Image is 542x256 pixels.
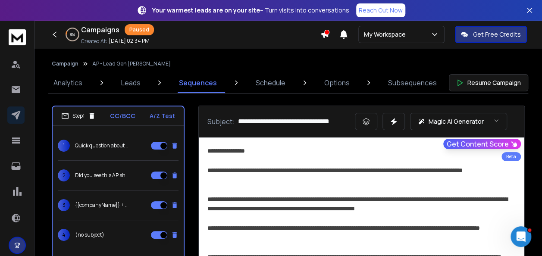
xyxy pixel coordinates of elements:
[109,37,150,44] p: [DATE] 02:34 PM
[48,72,88,93] a: Analytics
[364,30,409,39] p: My Workspace
[58,229,70,241] span: 4
[410,113,507,130] button: Magic AI Generator
[92,60,171,67] p: AP - Lead Gen [PERSON_NAME]
[61,112,96,120] div: Step 1
[53,78,82,88] p: Analytics
[256,78,285,88] p: Schedule
[150,112,175,120] p: A/Z Test
[324,78,349,88] p: Options
[319,72,354,93] a: Options
[52,60,78,67] button: Campaign
[81,25,119,35] h1: Campaigns
[75,172,130,179] p: Did you see this AP short-cut?
[429,117,484,126] p: Magic AI Generator
[9,29,26,45] img: logo
[174,72,222,93] a: Sequences
[207,116,235,127] p: Subject:
[121,78,141,88] p: Leads
[58,169,70,181] span: 2
[75,142,130,149] p: Quick question about AP bottlenecks
[58,199,70,211] span: 3
[125,24,154,35] div: Paused
[443,139,521,149] button: Get Content Score
[70,32,75,37] p: 8 %
[251,72,291,93] a: Schedule
[152,6,349,15] p: – Turn visits into conversations
[356,3,405,17] a: Reach Out Now
[449,74,528,91] button: Resume Campaign
[75,202,130,209] p: {{companyName}} + automation
[501,152,521,161] div: Beta
[455,26,527,43] button: Get Free Credits
[179,78,217,88] p: Sequences
[388,78,437,88] p: Subsequences
[58,140,70,152] span: 1
[81,38,107,45] p: Created At:
[116,72,146,93] a: Leads
[110,112,135,120] p: CC/BCC
[473,30,521,39] p: Get Free Credits
[359,6,403,15] p: Reach Out Now
[75,231,104,238] p: (no subject)
[511,226,531,247] iframe: Intercom live chat
[152,6,260,14] strong: Your warmest leads are on your site
[383,72,442,93] a: Subsequences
